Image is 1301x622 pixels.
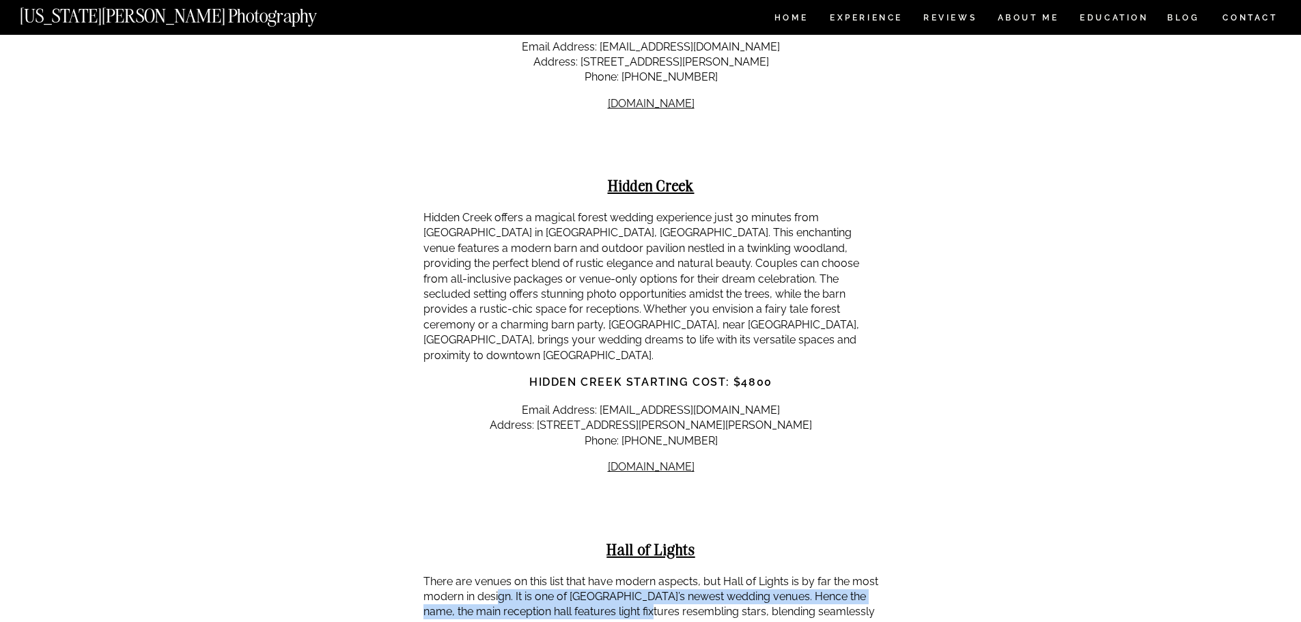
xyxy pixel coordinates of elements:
strong: The Hillside Estate Starting Cost: $7250 [509,12,793,25]
a: [DOMAIN_NAME] [608,460,695,473]
a: [US_STATE][PERSON_NAME] Photography [20,7,363,18]
a: HOME [772,14,811,25]
strong: Hall of Lights [606,539,695,559]
a: [DOMAIN_NAME] [608,97,695,110]
p: Email Address: [EMAIL_ADDRESS][DOMAIN_NAME] Address: [STREET_ADDRESS][PERSON_NAME][PERSON_NAME] P... [423,403,879,449]
a: ABOUT ME [997,14,1059,25]
a: REVIEWS [923,14,975,25]
a: Experience [830,14,901,25]
strong: Hidden Creek Starting Cost: $4800 [529,376,772,388]
p: Email Address: [EMAIL_ADDRESS][DOMAIN_NAME] Address: [STREET_ADDRESS][PERSON_NAME] Phone: [PHONE_... [423,40,879,85]
a: EDUCATION [1078,14,1150,25]
strong: Hidden Creek [608,175,695,195]
p: Hidden Creek offers a magical forest wedding experience just 30 minutes from [GEOGRAPHIC_DATA] in... [423,210,879,363]
a: CONTACT [1222,10,1278,25]
a: BLOG [1167,14,1200,25]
